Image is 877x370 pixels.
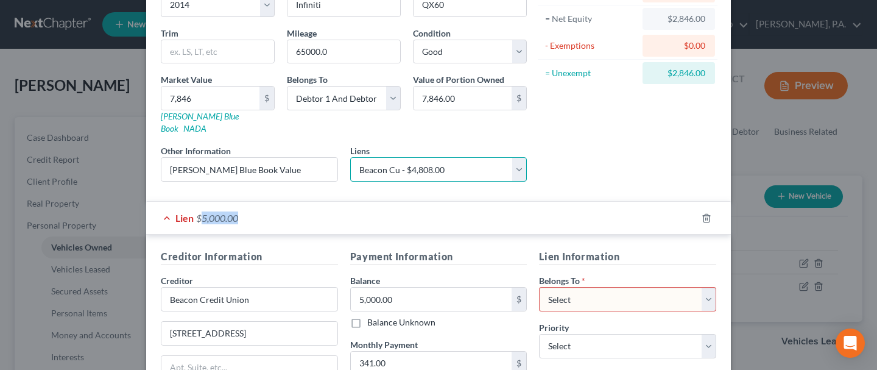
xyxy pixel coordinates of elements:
h5: Lien Information [539,249,716,265]
span: Priority [539,322,569,333]
span: Lien [175,212,194,224]
label: Balance Unknown [367,316,435,329]
h5: Payment Information [350,249,527,265]
label: Balance [350,274,380,287]
div: - Exemptions [545,40,637,52]
span: Creditor [161,276,193,286]
input: -- [287,40,400,63]
input: (optional) [161,158,337,181]
label: Market Value [161,73,212,86]
h5: Creditor Information [161,249,338,265]
a: NADA [183,123,206,133]
input: Search creditor by name... [161,287,338,311]
span: Belongs To [287,74,328,85]
span: Belongs To [539,276,580,286]
label: Mileage [287,27,317,40]
div: $ [259,87,274,110]
input: 0.00 [351,288,512,311]
div: $ [512,87,526,110]
input: 0.00 [161,87,259,110]
input: Enter address... [161,322,337,345]
div: $0.00 [652,40,705,52]
div: $2,846.00 [652,67,705,79]
div: $2,846.00 [652,13,705,25]
span: $5,000.00 [196,212,238,224]
label: Value of Portion Owned [413,73,504,86]
label: Monthly Payment [350,338,418,351]
label: Trim [161,27,178,40]
div: $ [512,288,526,311]
input: 0.00 [414,87,512,110]
div: Open Intercom Messenger [836,329,865,358]
div: = Unexempt [545,67,637,79]
label: Other Information [161,144,231,157]
input: ex. LS, LT, etc [161,40,274,63]
label: Condition [413,27,451,40]
label: Liens [350,144,370,157]
div: = Net Equity [545,13,637,25]
a: [PERSON_NAME] Blue Book [161,111,239,133]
